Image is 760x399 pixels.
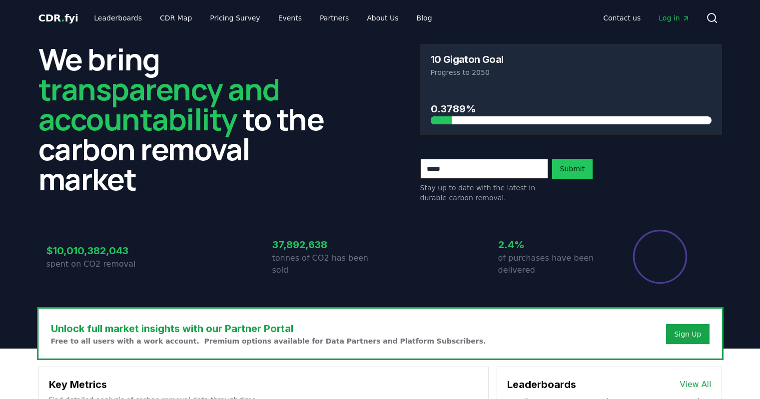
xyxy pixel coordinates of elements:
nav: Main [86,9,440,27]
a: View All [680,379,712,391]
a: About Us [359,9,406,27]
h3: 0.3789% [431,101,712,116]
p: Progress to 2050 [431,67,712,77]
div: Percentage of sales delivered [632,229,688,285]
p: tonnes of CO2 has been sold [272,252,380,276]
span: transparency and accountability [38,68,280,139]
a: Leaderboards [86,9,150,27]
span: . [61,12,64,24]
a: CDR.fyi [38,11,78,25]
h3: 10 Gigaton Goal [431,54,504,64]
a: Sign Up [674,329,701,339]
a: Pricing Survey [202,9,268,27]
h3: Key Metrics [49,377,478,392]
a: Blog [409,9,440,27]
h3: 37,892,638 [272,237,380,252]
span: Log in [659,13,690,23]
p: Stay up to date with the latest in durable carbon removal. [420,183,548,203]
a: Events [270,9,310,27]
a: Partners [312,9,357,27]
p: of purchases have been delivered [498,252,606,276]
h2: We bring to the carbon removal market [38,44,340,194]
h3: Unlock full market insights with our Partner Portal [51,321,486,336]
button: Submit [552,159,593,179]
h3: Leaderboards [507,377,576,392]
a: CDR Map [152,9,200,27]
a: Log in [651,9,698,27]
a: Contact us [595,9,649,27]
span: CDR fyi [38,12,78,24]
nav: Main [595,9,698,27]
p: spent on CO2 removal [46,258,154,270]
h3: 2.4% [498,237,606,252]
h3: $10,010,382,043 [46,243,154,258]
p: Free to all users with a work account. Premium options available for Data Partners and Platform S... [51,336,486,346]
button: Sign Up [666,324,709,344]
